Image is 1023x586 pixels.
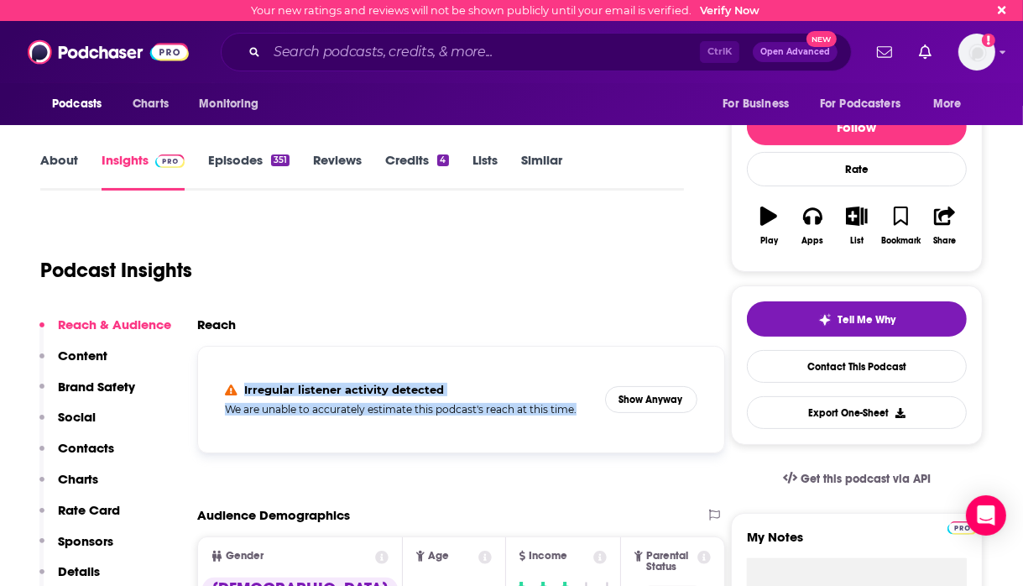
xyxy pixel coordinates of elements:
[58,471,98,487] p: Charts
[428,551,449,562] span: Age
[28,36,189,68] img: Podchaser - Follow, Share and Rate Podcasts
[244,383,444,396] h4: Irregular listener activity detected
[58,409,96,425] p: Social
[700,4,759,17] a: Verify Now
[912,38,938,66] a: Show notifications dropdown
[947,521,977,535] img: Podchaser Pro
[747,108,967,145] button: Follow
[199,92,258,116] span: Monitoring
[40,152,78,191] a: About
[197,317,236,332] h2: Reach
[521,152,562,191] a: Similar
[605,386,697,413] button: Show Anyway
[835,196,879,256] button: List
[39,379,135,410] button: Brand Safety
[747,152,967,186] div: Rate
[770,458,944,500] a: Get this podcast via API
[40,88,123,120] button: open menu
[791,196,834,256] button: Apps
[933,236,956,246] div: Share
[58,379,135,395] p: Brand Safety
[225,403,592,416] h5: We are unable to accurately estimate this podcast's reach at this time.
[747,396,967,429] button: Export One-Sheet
[58,348,107,364] p: Content
[801,472,931,486] span: Get this podcast via API
[437,154,448,166] div: 4
[58,440,114,456] p: Contacts
[700,41,739,63] span: Ctrl K
[271,154,290,166] div: 351
[806,31,837,47] span: New
[39,409,96,440] button: Social
[251,4,759,17] div: Your new ratings and reviews will not be shown publicly until your email is verified.
[850,236,864,246] div: List
[58,317,171,332] p: Reach & Audience
[760,48,830,56] span: Open Advanced
[760,236,778,246] div: Play
[39,533,113,564] button: Sponsors
[39,348,107,379] button: Content
[39,502,120,533] button: Rate Card
[221,33,852,71] div: Search podcasts, credits, & more...
[921,88,983,120] button: open menu
[472,152,498,191] a: Lists
[39,317,171,348] button: Reach & Audience
[313,152,362,191] a: Reviews
[747,196,791,256] button: Play
[122,88,179,120] a: Charts
[133,92,169,116] span: Charts
[711,88,810,120] button: open menu
[385,152,448,191] a: Credits4
[155,154,185,168] img: Podchaser Pro
[747,301,967,337] button: tell me why sparkleTell Me Why
[923,196,967,256] button: Share
[102,152,185,191] a: InsightsPodchaser Pro
[838,313,896,327] span: Tell Me Why
[747,350,967,383] a: Contact This Podcast
[881,236,921,246] div: Bookmark
[187,88,280,120] button: open menu
[933,92,962,116] span: More
[529,551,567,562] span: Income
[646,551,694,573] span: Parental Status
[40,258,192,283] h1: Podcast Insights
[809,88,925,120] button: open menu
[58,563,100,579] p: Details
[966,495,1006,536] div: Open Intercom Messenger
[747,529,967,558] label: My Notes
[58,502,120,518] p: Rate Card
[958,34,995,71] span: Logged in as sstevens
[820,92,900,116] span: For Podcasters
[982,34,995,47] svg: Email not verified
[818,313,832,327] img: tell me why sparkle
[958,34,995,71] button: Show profile menu
[958,34,995,71] img: User Profile
[870,38,899,66] a: Show notifications dropdown
[753,42,838,62] button: Open AdvancedNew
[723,92,789,116] span: For Business
[879,196,922,256] button: Bookmark
[947,519,977,535] a: Pro website
[52,92,102,116] span: Podcasts
[58,533,113,549] p: Sponsors
[226,551,264,562] span: Gender
[208,152,290,191] a: Episodes351
[197,507,350,523] h2: Audience Demographics
[39,440,114,471] button: Contacts
[267,39,700,65] input: Search podcasts, credits, & more...
[802,236,824,246] div: Apps
[39,471,98,502] button: Charts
